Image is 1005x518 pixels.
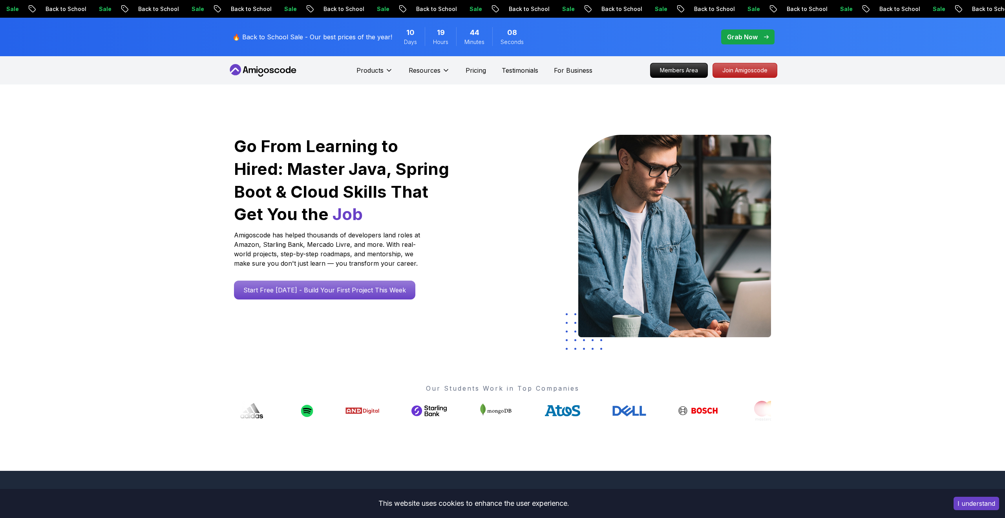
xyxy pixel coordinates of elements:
p: Back to School [488,5,541,13]
span: Hours [433,38,448,46]
a: For Business [554,66,592,75]
h1: Go From Learning to Hired: Master Java, Spring Boot & Cloud Skills That Get You the [234,135,450,226]
span: 19 Hours [437,27,445,38]
p: Sale [912,5,937,13]
span: 10 Days [406,27,415,38]
p: Back to School [395,5,448,13]
p: Back to School [210,5,263,13]
p: Sale [541,5,566,13]
p: Back to School [24,5,78,13]
div: This website uses cookies to enhance the user experience. [6,495,942,512]
p: Back to School [858,5,912,13]
button: Accept cookies [954,497,999,510]
span: Seconds [501,38,524,46]
p: 🔥 Back to School Sale - Our best prices of the year! [232,32,392,42]
span: 44 Minutes [470,27,479,38]
p: Back to School [580,5,634,13]
p: Back to School [673,5,726,13]
p: Sale [819,5,844,13]
p: Back to School [766,5,819,13]
a: Start Free [DATE] - Build Your First Project This Week [234,281,415,299]
img: hero [578,135,771,337]
a: Pricing [466,66,486,75]
p: Back to School [302,5,356,13]
p: Our Students Work in Top Companies [234,384,771,393]
p: Sale [263,5,288,13]
button: Resources [409,66,450,81]
span: Job [333,204,363,224]
p: Sale [170,5,196,13]
p: Sale [726,5,751,13]
p: Sale [634,5,659,13]
a: Join Amigoscode [713,63,777,78]
p: Members Area [651,63,707,77]
span: Days [404,38,417,46]
p: Sale [448,5,473,13]
p: Sale [78,5,103,13]
p: Resources [409,66,440,75]
p: Sale [356,5,381,13]
p: Join Amigoscode [713,63,777,77]
p: Back to School [117,5,170,13]
span: 8 Seconds [507,27,517,38]
p: Amigoscode has helped thousands of developers land roles at Amazon, Starling Bank, Mercado Livre,... [234,230,422,268]
button: Products [356,66,393,81]
p: Products [356,66,384,75]
p: Grab Now [727,32,758,42]
span: Minutes [464,38,484,46]
a: Members Area [650,63,708,78]
p: Back to School [951,5,1004,13]
a: Testimonials [502,66,538,75]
